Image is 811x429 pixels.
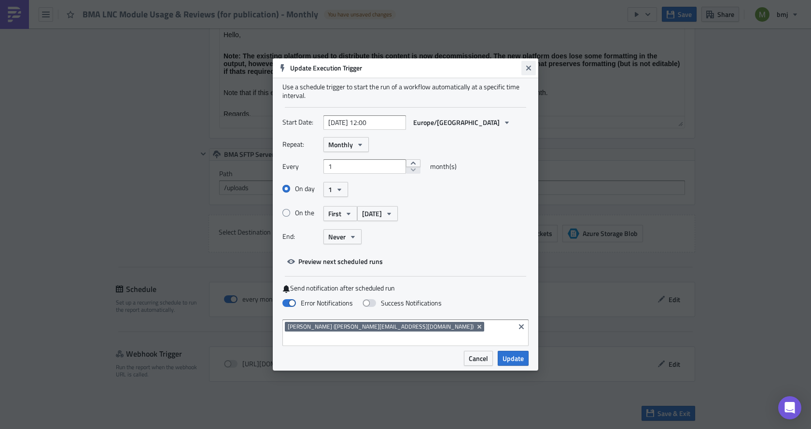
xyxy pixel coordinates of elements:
label: End: [282,229,319,244]
label: Start Date: [282,115,319,129]
body: Rich Text Area. Press ALT-0 for help. [4,4,461,112]
span: First [328,208,341,219]
span: Update [503,353,524,363]
span: Cancel [469,353,488,363]
h6: Update Execution Trigger [290,64,522,72]
button: [DATE] [357,206,398,221]
button: Preview next scheduled runs [282,254,388,269]
button: Clear selected items [516,321,527,332]
button: 1 [323,182,348,197]
label: Every [282,159,319,174]
span: Monthly [328,139,353,150]
button: Update [498,351,529,366]
div: Open Intercom Messenger [778,396,801,419]
input: YYYY-MM-DD HH:mm [323,115,406,130]
label: On day [282,184,323,193]
label: Error Notifications [282,299,353,307]
button: Close [521,61,536,75]
p: Note that if this email does not contain an attachment then no reviews were published in the prev... [4,62,461,69]
p: Regards, [4,83,461,91]
div: Use a schedule trigger to start the run of a workflow automatically at a specific time interval. [282,83,529,100]
span: [PERSON_NAME] ([PERSON_NAME][EMAIL_ADDRESS][DOMAIN_NAME]) [288,323,474,331]
span: Europe/[GEOGRAPHIC_DATA] [413,117,500,127]
span: Preview next scheduled runs [298,256,383,266]
button: increment [406,159,420,167]
span: 1 [328,184,332,194]
p: Hello, [4,4,461,12]
span: [DATE] [362,208,382,219]
button: decrement [406,166,420,174]
button: Monthly [323,137,369,152]
span: month(s) [430,159,457,174]
button: Never [323,229,362,244]
strong: Note: The existing platform used to distribute this content is now decommissioned. The new platfo... [4,25,460,48]
label: Success Notifications [363,299,442,307]
label: Repeat: [282,137,319,152]
button: Remove Tag [475,322,484,332]
button: First [323,206,357,221]
label: Send notification after scheduled run [282,284,529,293]
label: On the [282,208,323,217]
button: Cancel [464,351,493,366]
button: Europe/[GEOGRAPHIC_DATA] [408,115,516,130]
span: Never [328,232,346,242]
